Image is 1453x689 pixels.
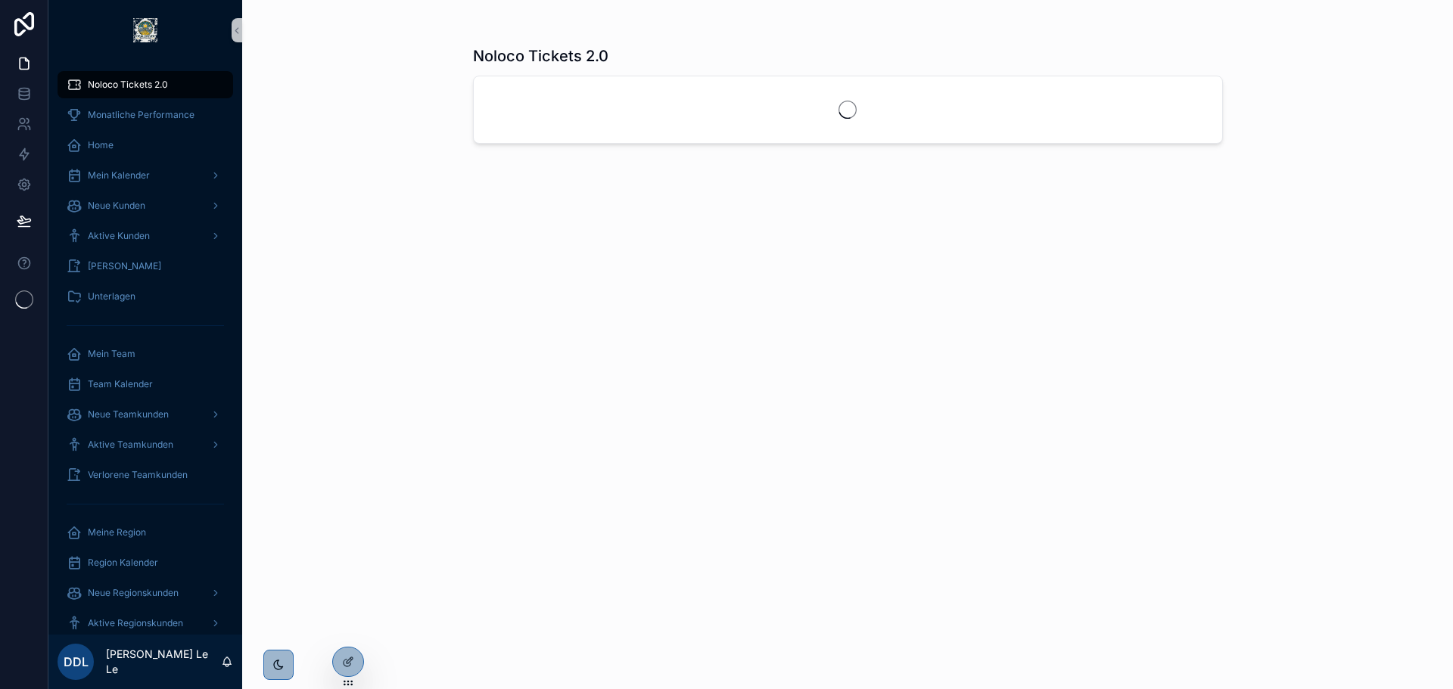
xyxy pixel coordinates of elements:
[88,200,145,212] span: Neue Kunden
[58,192,233,219] a: Neue Kunden
[88,526,146,538] span: Meine Region
[88,139,114,151] span: Home
[58,132,233,159] a: Home
[48,61,242,635] div: scrollable content
[88,230,150,242] span: Aktive Kunden
[88,439,173,451] span: Aktive Teamkunden
[88,79,168,91] span: Noloco Tickets 2.0
[58,253,233,280] a: [PERSON_NAME]
[88,557,158,569] span: Region Kalender
[88,348,135,360] span: Mein Team
[58,431,233,458] a: Aktive Teamkunden
[58,222,233,250] a: Aktive Kunden
[473,45,608,67] h1: Noloco Tickets 2.0
[58,461,233,489] a: Verlorene Teamkunden
[58,340,233,368] a: Mein Team
[58,401,233,428] a: Neue Teamkunden
[58,519,233,546] a: Meine Region
[58,371,233,398] a: Team Kalender
[106,647,221,677] p: [PERSON_NAME] Le Le
[88,469,188,481] span: Verlorene Teamkunden
[58,610,233,637] a: Aktive Regionskunden
[133,18,157,42] img: App logo
[88,587,179,599] span: Neue Regionskunden
[88,617,183,629] span: Aktive Regionskunden
[64,653,89,671] span: DDL
[58,101,233,129] a: Monatliche Performance
[58,579,233,607] a: Neue Regionskunden
[58,283,233,310] a: Unterlagen
[58,162,233,189] a: Mein Kalender
[58,549,233,576] a: Region Kalender
[58,71,233,98] a: Noloco Tickets 2.0
[88,290,135,303] span: Unterlagen
[88,260,161,272] span: [PERSON_NAME]
[88,169,150,182] span: Mein Kalender
[88,109,194,121] span: Monatliche Performance
[88,378,153,390] span: Team Kalender
[88,408,169,421] span: Neue Teamkunden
